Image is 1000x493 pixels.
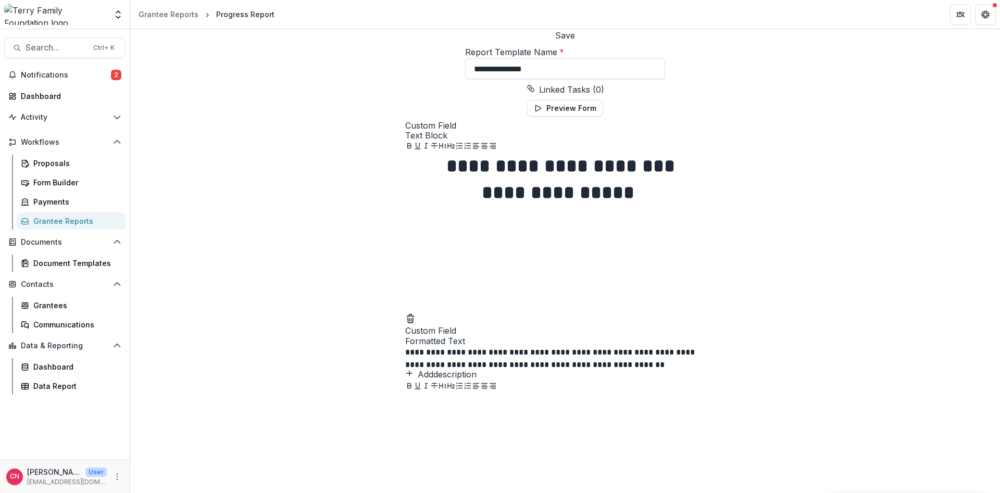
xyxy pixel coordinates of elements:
button: Partners [950,4,971,25]
p: User [85,467,107,477]
a: Payments [17,193,126,210]
button: Bold [405,141,414,153]
button: Align Right [489,381,497,393]
span: Contacts [21,280,109,289]
a: Data Report [17,377,126,395]
div: Grantee Reports [139,9,198,20]
div: Proposals [33,158,117,169]
div: Payments [33,196,117,207]
span: Text Block [405,131,725,141]
p: [EMAIL_ADDRESS][DOMAIN_NAME] [27,477,107,487]
button: Italicize [422,141,430,153]
div: Dashboard [21,91,117,102]
a: Dashboard [4,87,126,105]
button: Heading 2 [447,381,455,393]
button: Align Right [489,141,497,153]
button: Open Activity [4,109,126,125]
span: Data & Reporting [21,342,109,350]
button: Bullet List [455,381,464,393]
button: Strike [430,381,439,393]
a: Communications [17,316,126,333]
button: Search... [4,37,126,58]
span: 2 [111,70,121,80]
div: Grantee Reports [33,216,117,226]
button: Open Documents [4,234,126,250]
div: Carol Nieves [10,473,19,480]
button: Heading 1 [439,141,447,153]
span: Activity [21,113,109,122]
div: Document Templates [33,258,117,269]
a: Form Builder [17,174,126,191]
button: Ordered List [464,141,472,153]
span: Search... [26,43,87,53]
button: Heading 2 [447,141,455,153]
div: Progress Report [216,9,274,20]
div: Dashboard [33,361,117,372]
span: Documents [21,238,109,247]
a: Document Templates [17,255,126,272]
nav: breadcrumb [134,7,279,22]
button: dependent-tasks [527,83,604,96]
button: Notifications2 [4,67,126,83]
a: Grantees [17,297,126,314]
button: Heading 1 [439,381,447,393]
button: Preview Form [527,100,603,117]
span: Workflows [21,138,109,147]
a: Proposals [17,155,126,172]
button: Get Help [975,4,996,25]
button: Align Left [472,381,480,393]
button: Delete field [405,311,416,324]
span: Custom Field [405,121,725,131]
button: Italicize [422,381,430,393]
p: [PERSON_NAME] [27,466,81,477]
button: More [111,471,123,483]
label: Report Template Name [465,47,564,57]
a: Grantee Reports [17,212,126,230]
img: Terry Family Foundation logo [4,4,107,25]
button: Add field [420,309,436,326]
div: Communications [33,319,117,330]
a: Dashboard [17,358,126,375]
button: Bold [405,381,414,393]
span: Notifications [21,71,111,80]
div: Ctrl + K [91,42,117,54]
button: Align Center [480,381,489,393]
button: Adddescription [405,368,477,381]
button: Bullet List [455,141,464,153]
button: Open Data & Reporting [4,337,126,354]
button: Ordered List [464,381,472,393]
button: Align Center [480,141,489,153]
div: Data Report [33,381,117,391]
div: Form Builder [33,177,117,188]
div: Grantees [33,300,117,311]
a: Grantee Reports [134,7,203,22]
button: Open entity switcher [111,4,126,25]
button: Align Left [472,141,480,153]
span: Formatted Text [405,336,725,346]
button: Underline [414,141,422,153]
button: Open Workflows [4,134,126,150]
button: Underline [414,381,422,393]
button: Strike [430,141,439,153]
span: Custom Field [405,326,725,336]
button: Save [555,29,575,42]
button: Open Contacts [4,276,126,293]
